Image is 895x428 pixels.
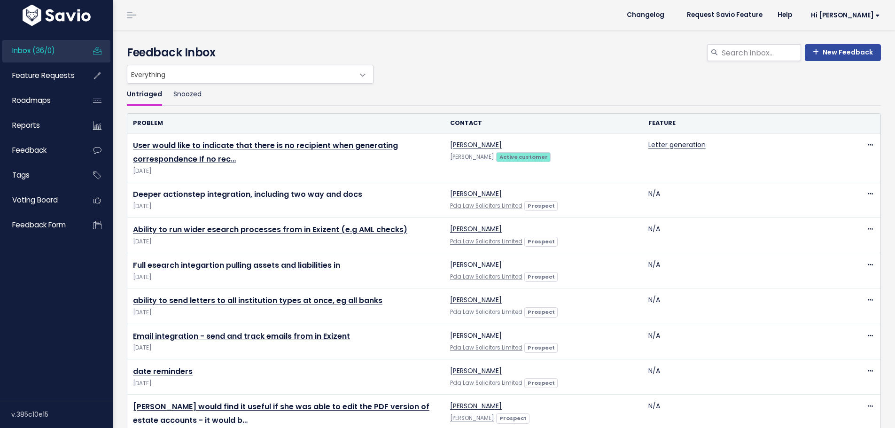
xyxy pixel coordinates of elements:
[770,8,800,22] a: Help
[12,170,30,180] span: Tags
[643,182,841,218] td: N/A
[811,12,880,19] span: Hi [PERSON_NAME]
[528,344,555,351] strong: Prospect
[127,84,162,106] a: Untriaged
[12,95,51,105] span: Roadmaps
[133,189,362,200] a: Deeper actionstep integration, including two way and docs
[524,342,558,352] a: Prospect
[12,70,75,80] span: Feature Requests
[524,236,558,246] a: Prospect
[721,44,801,61] input: Search inbox...
[528,308,555,316] strong: Prospect
[450,260,502,269] a: [PERSON_NAME]
[450,344,522,351] a: Pda Law Solicitors Limited
[679,8,770,22] a: Request Savio Feature
[12,145,47,155] span: Feedback
[499,153,548,161] strong: Active customer
[648,140,706,149] a: Letter generation
[133,224,407,235] a: Ability to run wider esearch processes from in Exizent (e.g AML checks)
[133,237,439,247] span: [DATE]
[133,343,439,353] span: [DATE]
[528,238,555,245] strong: Prospect
[524,307,558,316] a: Prospect
[173,84,202,106] a: Snoozed
[2,40,78,62] a: Inbox (36/0)
[450,140,502,149] a: [PERSON_NAME]
[133,272,439,282] span: [DATE]
[2,189,78,211] a: Voting Board
[2,65,78,86] a: Feature Requests
[496,413,529,422] a: Prospect
[805,44,881,61] a: New Feedback
[127,65,354,83] span: Everything
[450,379,522,387] a: Pda Law Solicitors Limited
[133,166,439,176] span: [DATE]
[450,153,494,161] a: [PERSON_NAME]
[524,378,558,387] a: Prospect
[133,379,439,389] span: [DATE]
[127,114,444,133] th: Problem
[450,224,502,233] a: [PERSON_NAME]
[643,324,841,359] td: N/A
[20,5,93,26] img: logo-white.9d6f32f41409.svg
[643,114,841,133] th: Feature
[2,164,78,186] a: Tags
[12,46,55,55] span: Inbox (36/0)
[2,115,78,136] a: Reports
[450,308,522,316] a: Pda Law Solicitors Limited
[450,202,522,210] a: Pda Law Solicitors Limited
[2,140,78,161] a: Feedback
[133,366,193,377] a: date reminders
[450,238,522,245] a: Pda Law Solicitors Limited
[12,120,40,130] span: Reports
[133,260,340,271] a: Full esearch integartion pulling assets and liabilities in
[643,359,841,394] td: N/A
[133,140,398,164] a: User would like to indicate that there is no recipient when generating correspondence If no rec…
[450,189,502,198] a: [PERSON_NAME]
[133,308,439,318] span: [DATE]
[528,379,555,387] strong: Prospect
[2,90,78,111] a: Roadmaps
[133,331,350,342] a: Email integration - send and track emails from in Exizent
[127,65,374,84] span: Everything
[450,414,494,422] a: [PERSON_NAME]
[450,331,502,340] a: [PERSON_NAME]
[450,295,502,304] a: [PERSON_NAME]
[12,195,58,205] span: Voting Board
[450,366,502,375] a: [PERSON_NAME]
[127,44,881,61] h4: Feedback Inbox
[133,401,429,426] a: [PERSON_NAME] would find it useful if she was able to edit the PDF version of estate accounts - i...
[643,288,841,324] td: N/A
[524,272,558,281] a: Prospect
[127,84,881,106] ul: Filter feature requests
[800,8,887,23] a: Hi [PERSON_NAME]
[643,218,841,253] td: N/A
[496,152,551,161] a: Active customer
[2,214,78,236] a: Feedback form
[11,402,113,427] div: v.385c10e15
[133,295,382,306] a: ability to send letters to all institution types at once, eg all banks
[499,414,527,422] strong: Prospect
[627,12,664,18] span: Changelog
[643,253,841,288] td: N/A
[450,273,522,280] a: Pda Law Solicitors Limited
[444,114,643,133] th: Contact
[133,202,439,211] span: [DATE]
[450,401,502,411] a: [PERSON_NAME]
[528,202,555,210] strong: Prospect
[12,220,66,230] span: Feedback form
[528,273,555,280] strong: Prospect
[524,201,558,210] a: Prospect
